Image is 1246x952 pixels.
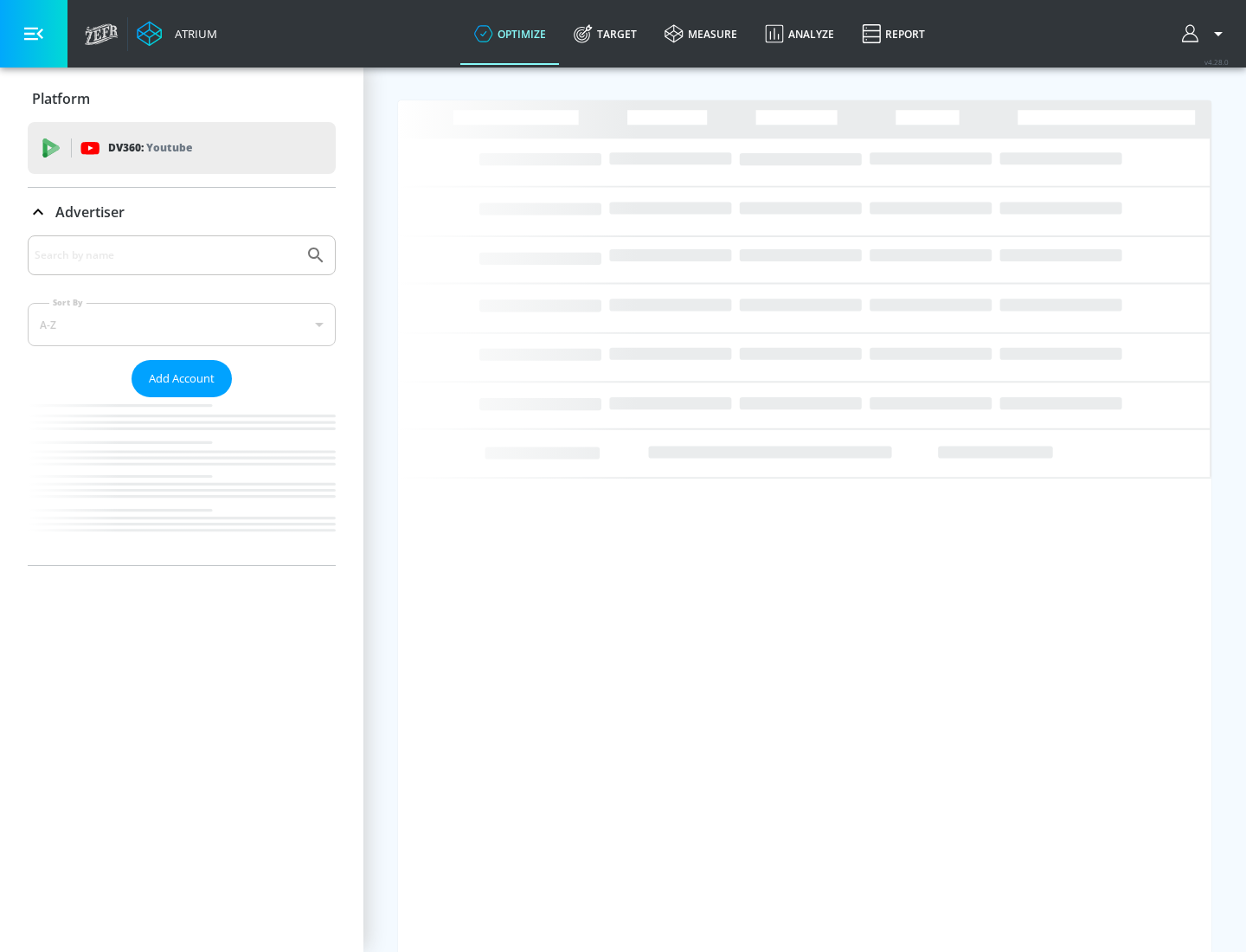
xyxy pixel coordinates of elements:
nav: list of Advertiser [28,397,336,565]
div: A-Z [28,303,336,346]
p: Advertiser [55,203,125,222]
p: Youtube [146,138,192,157]
div: Platform [28,74,336,123]
label: Sort By [49,297,87,308]
div: DV360: Youtube [28,122,336,174]
a: measure [651,3,751,65]
span: v 4.28.0 [1204,57,1229,67]
a: Target [560,3,651,65]
p: DV360: [108,138,192,158]
a: optimize [460,3,560,65]
a: Report [848,3,939,65]
div: Advertiser [28,188,336,236]
p: Platform [32,89,90,108]
span: Add Account [149,369,215,389]
a: Analyze [751,3,848,65]
div: Advertiser [28,235,336,565]
input: Search by name [35,244,297,267]
div: Atrium [168,26,217,42]
a: Atrium [137,21,217,47]
button: Add Account [132,360,232,397]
